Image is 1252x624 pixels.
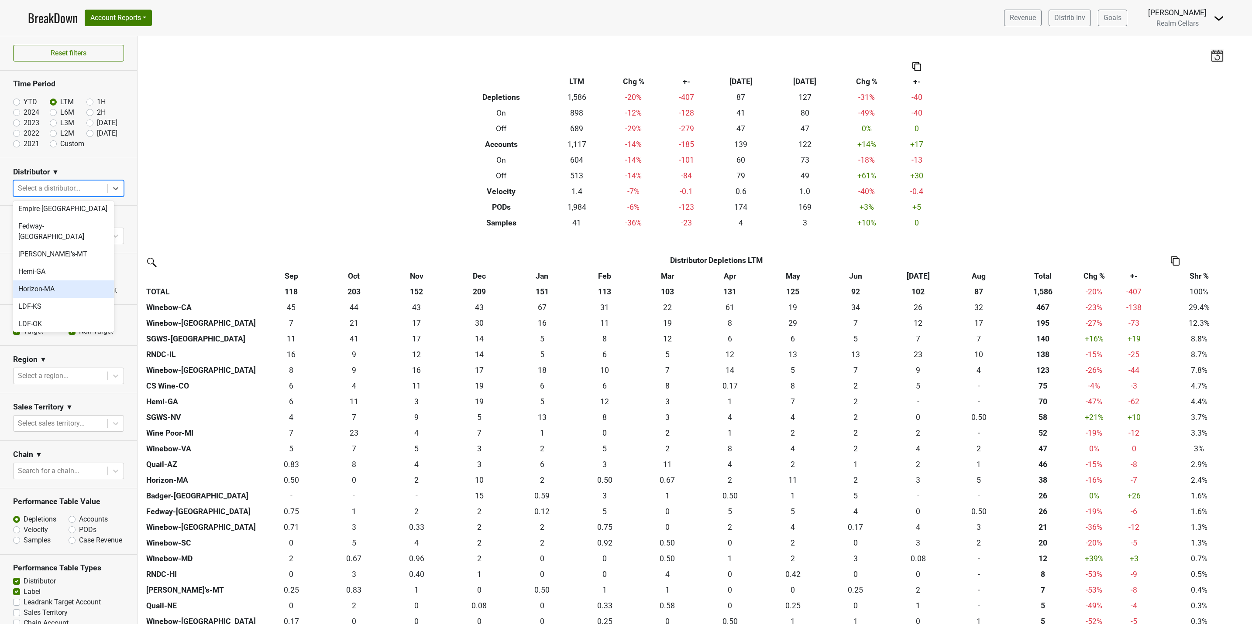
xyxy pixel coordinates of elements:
[79,535,122,546] label: Case Revenue
[837,121,897,136] td: 0 %
[949,315,1008,331] td: 17.458
[144,268,260,284] th: &nbsp;: activate to sort column ascending
[699,284,762,300] th: 131
[897,105,937,121] td: -40
[1158,300,1240,315] td: 29.4%
[79,514,108,525] label: Accounts
[144,347,260,362] th: RNDC-IL
[897,168,937,184] td: +30
[889,302,947,313] div: 26
[773,105,837,121] td: 80
[604,74,664,89] th: Chg %
[260,347,323,362] td: 15.75
[513,302,571,313] div: 67
[453,152,550,168] th: On
[24,128,39,139] label: 2022
[764,302,822,313] div: 19
[952,349,1006,360] div: 10
[604,168,664,184] td: -14 %
[824,362,887,378] td: 7.173
[897,89,937,105] td: -40
[448,331,511,347] td: 13.998
[897,199,937,215] td: +5
[887,315,949,331] td: 12.174
[13,450,33,459] h3: Chain
[604,152,664,168] td: -14 %
[764,349,822,360] div: 13
[453,184,550,199] th: Velocity
[60,118,74,128] label: L3M
[448,315,511,331] td: 30.138
[837,105,897,121] td: -49 %
[385,284,448,300] th: 152
[1078,347,1110,362] td: -15 %
[604,105,664,121] td: -12 %
[79,525,96,535] label: PODs
[262,302,320,313] div: 45
[450,317,509,329] div: 30
[1008,315,1078,331] th: 194.647
[826,302,885,313] div: 34
[1010,317,1076,329] div: 195
[387,333,446,344] div: 17
[952,317,1006,329] div: 17
[701,349,759,360] div: 12
[13,355,38,364] h3: Region
[260,362,323,378] td: 8.168
[636,315,699,331] td: 19.303
[1008,300,1078,315] th: 466.669
[573,362,636,378] td: 9.502
[824,268,887,284] th: Jun: activate to sort column ascending
[575,333,634,344] div: 8
[573,331,636,347] td: 8.415
[824,300,887,315] td: 33.5
[1158,347,1240,362] td: 8.7%
[24,139,39,149] label: 2021
[144,300,260,315] th: Winebow-CA
[97,107,106,118] label: 2H
[664,168,709,184] td: -84
[887,300,949,315] td: 25.667
[1158,315,1240,331] td: 12.3%
[761,268,824,284] th: May: activate to sort column ascending
[573,284,636,300] th: 113
[260,331,323,347] td: 11.165
[1112,349,1156,360] div: -25
[1158,268,1240,284] th: Shr %: activate to sort column ascending
[573,300,636,315] td: 31.255
[1004,10,1042,26] a: Revenue
[323,268,385,284] th: Oct: activate to sort column ascending
[385,331,448,347] td: 16.75
[60,128,74,139] label: L2M
[453,121,550,136] th: Off
[550,184,604,199] td: 1.4
[897,74,937,89] th: +-
[1156,19,1199,27] span: Realm Cellars
[761,315,824,331] td: 28.594
[709,184,773,199] td: 0.6
[889,333,947,344] div: 7
[949,347,1008,362] td: 10.252
[262,333,320,344] div: 11
[453,105,550,121] th: On
[837,199,897,215] td: +3 %
[24,107,39,118] label: 2024
[604,184,664,199] td: -7 %
[511,331,574,347] td: 5.081
[664,121,709,136] td: -279
[1214,13,1224,24] img: Dropdown Menu
[511,300,574,315] td: 67.242
[887,284,949,300] th: 102
[709,136,773,152] td: 139
[764,333,822,344] div: 6
[664,105,709,121] td: -128
[511,284,574,300] th: 151
[13,45,124,61] button: Reset filters
[575,317,634,329] div: 11
[709,74,773,89] th: [DATE]
[387,317,446,329] div: 17
[773,121,837,136] td: 47
[511,362,574,378] td: 18.25
[323,300,385,315] td: 44.084
[889,349,947,360] div: 23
